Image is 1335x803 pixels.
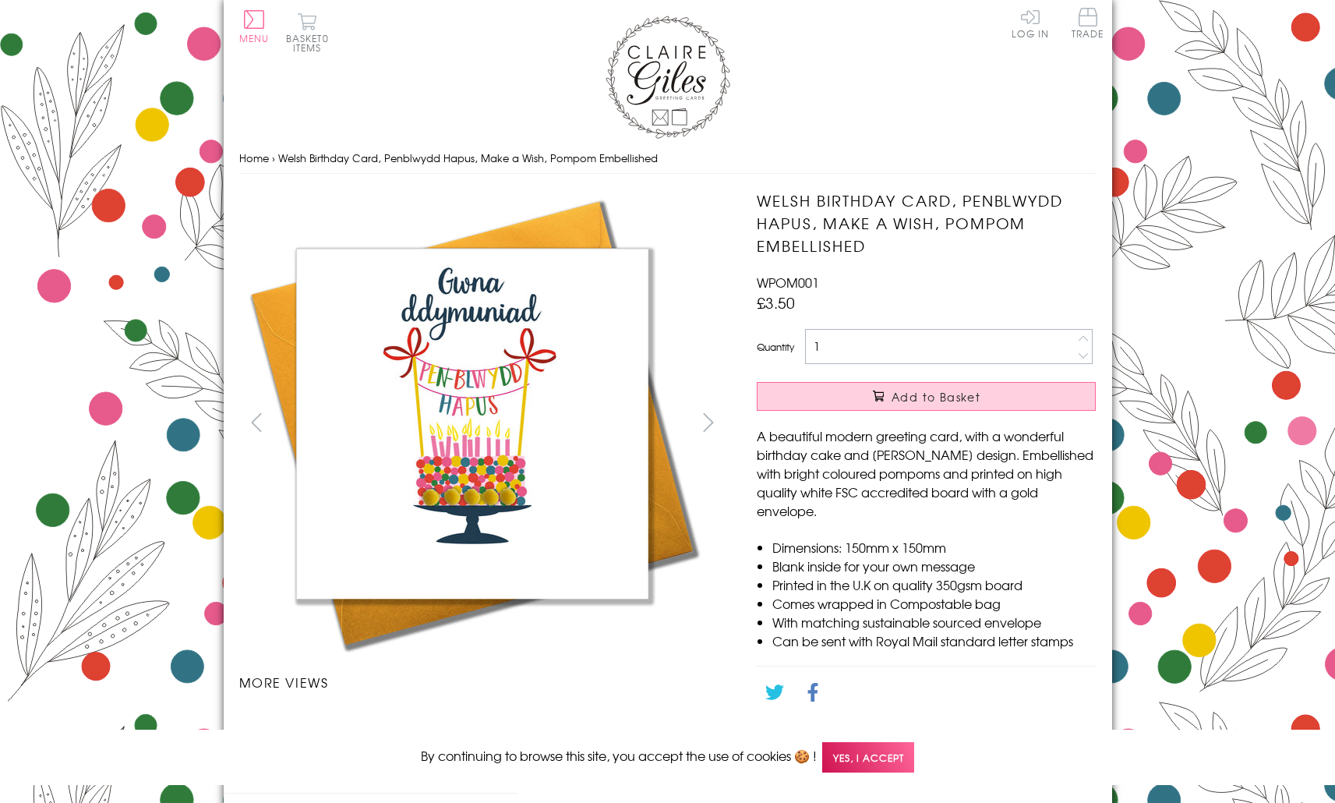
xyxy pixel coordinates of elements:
[239,707,726,741] ul: Carousel Pagination
[822,742,914,773] span: Yes, I accept
[757,292,795,313] span: £3.50
[239,31,270,45] span: Menu
[239,673,726,692] h3: More views
[757,382,1096,411] button: Add to Basket
[239,150,269,165] a: Home
[772,575,1096,594] li: Printed in the U.K on quality 350gsm board
[772,557,1096,575] li: Blank inside for your own message
[239,405,274,440] button: prev
[772,631,1096,650] li: Can be sent with Royal Mail standard letter stamps
[757,426,1096,520] p: A beautiful modern greeting card, with a wonderful birthday cake and [PERSON_NAME] design. Embell...
[278,150,658,165] span: Welsh Birthday Card, Penblwydd Hapus, Make a Wish, Pompom Embellished
[239,10,270,43] button: Menu
[772,594,1096,613] li: Comes wrapped in Compostable bag
[543,726,544,727] img: Welsh Birthday Card, Penblwydd Hapus, Make a Wish, Pompom Embellished
[1072,8,1104,38] span: Trade
[757,273,819,292] span: WPOM001
[286,12,329,52] button: Basket0 items
[272,150,275,165] span: ›
[239,707,361,741] li: Carousel Page 1 (Current Slide)
[1012,8,1049,38] a: Log In
[604,707,726,741] li: Carousel Page 4
[772,538,1096,557] li: Dimensions: 150mm x 150mm
[770,725,921,744] a: Go back to the collection
[892,389,980,405] span: Add to Basket
[690,405,726,440] button: next
[299,726,300,727] img: Welsh Birthday Card, Penblwydd Hapus, Make a Wish, Pompom Embellished
[606,16,730,139] img: Claire Giles Greetings Cards
[757,189,1096,256] h1: Welsh Birthday Card, Penblwydd Hapus, Make a Wish, Pompom Embellished
[361,707,482,741] li: Carousel Page 2
[421,726,422,727] img: Welsh Birthday Card, Penblwydd Hapus, Make a Wish, Pompom Embellished
[1072,8,1104,41] a: Trade
[239,143,1097,175] nav: breadcrumbs
[482,707,604,741] li: Carousel Page 3
[238,189,706,657] img: Welsh Birthday Card, Penblwydd Hapus, Make a Wish, Pompom Embellished
[293,31,329,55] span: 0 items
[772,613,1096,631] li: With matching sustainable sourced envelope
[726,189,1193,657] img: Welsh Birthday Card, Penblwydd Hapus, Make a Wish, Pompom Embellished
[757,340,794,354] label: Quantity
